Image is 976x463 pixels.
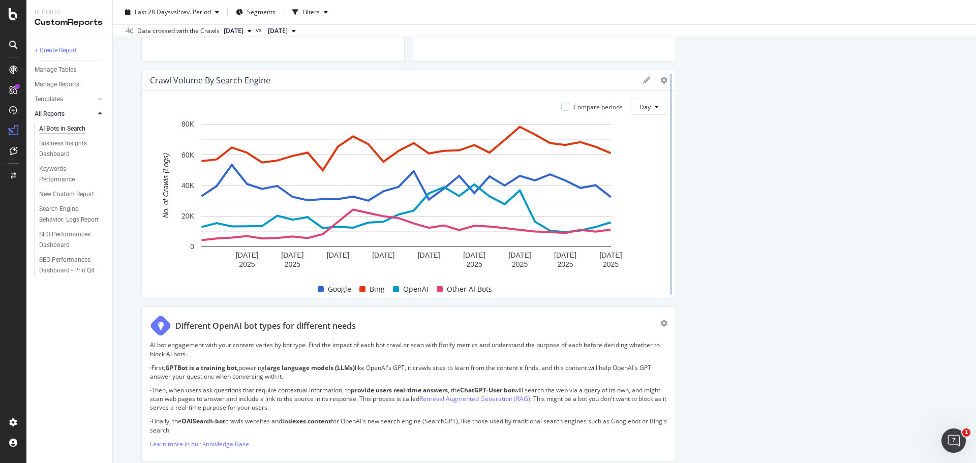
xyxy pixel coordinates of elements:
a: Templates [35,94,95,105]
button: Last 28 DaysvsPrev. Period [121,4,223,20]
div: Keywords Performance [39,164,96,185]
p: First, powering like OpenAI's GPT, it crawls sites to learn from the content it finds, and this c... [150,363,667,381]
strong: large language models (LLMs) [265,363,355,372]
a: SEO Performances Dashboard [39,229,105,251]
span: 2025 Aug. 24th [268,26,288,36]
svg: A chart. [150,119,662,272]
span: Segments [247,8,276,16]
div: CustomReports [35,17,104,28]
div: gear [660,320,667,327]
text: [DATE] [372,251,394,259]
text: 2025 [467,260,482,268]
strong: · [150,363,151,372]
div: Business Insights Dashboard [39,138,98,160]
strong: indexes content [282,417,331,425]
span: Last 28 Days [135,8,171,16]
a: AI Bots in Search [39,124,105,134]
a: Business Insights Dashboard [39,138,105,160]
strong: · [150,417,151,425]
text: 2025 [285,260,300,268]
span: OpenAI [403,283,429,295]
span: Day [639,103,651,111]
p: AI bot engagement with your content varies by bot type. Find the impact of each bot crawl or scan... [150,341,667,358]
text: No. of Crawls (Logs) [162,153,170,219]
div: SEO Performances Dashboard [39,229,98,251]
text: [DATE] [509,251,531,259]
span: Bing [370,283,385,295]
p: Then, when users ask questions that require contextual information, to , the will search the web ... [150,386,667,412]
text: [DATE] [327,251,349,259]
strong: OAISearch-bot [181,417,225,425]
strong: provide users real-time answers [351,386,448,394]
a: Retrieval Augmented Generation (RAG) [419,394,530,403]
div: All Reports [35,109,65,119]
button: Filters [288,4,332,20]
text: 80K [181,120,195,129]
div: Different OpenAI bot types for different needs [175,320,356,332]
text: 2025 [603,260,619,268]
text: 0 [190,243,194,251]
div: Templates [35,94,63,105]
div: Filters [302,8,320,16]
div: Manage Tables [35,65,76,75]
div: Crawl Volume By Search EngineCompare periodsDayA chart.GoogleBingOpenAIOther AI Bots [141,70,676,298]
div: Different OpenAI bot types for different needsAI bot engagement with your content varies by bot t... [141,306,676,461]
a: Learn more in our Knowledge Base [150,440,249,448]
div: Reports [35,8,104,17]
button: Segments [232,4,280,20]
text: [DATE] [599,251,622,259]
a: New Custom Report [39,189,105,200]
div: Crawl Volume By Search Engine [150,75,270,85]
div: + Create Report [35,45,77,56]
button: [DATE] [220,25,256,37]
span: vs Prev. Period [171,8,211,16]
a: SEO Performances Dashboard - Prio Q4 [39,255,105,276]
text: 20K [181,212,195,221]
text: [DATE] [236,251,258,259]
text: 2025 [239,260,255,268]
button: Day [631,99,667,115]
strong: GPTBot is a training bot, [165,363,238,372]
strong: ChatGPT-User bot [460,386,514,394]
text: 40K [181,181,195,190]
a: Search Engine Behavior: Logs Report [39,204,105,225]
div: New Custom Report [39,189,94,200]
text: 60K [181,151,195,159]
text: 2025 [557,260,573,268]
div: Data crossed with the Crawls [137,26,220,36]
a: Manage Tables [35,65,105,75]
text: 2025 [512,260,528,268]
a: All Reports [35,109,95,119]
span: Google [328,283,351,295]
span: Other AI Bots [447,283,492,295]
div: AI Bots in Search [39,124,85,134]
text: [DATE] [463,251,485,259]
text: [DATE] [554,251,576,259]
text: [DATE] [281,251,303,259]
a: + Create Report [35,45,105,56]
iframe: Intercom live chat [941,428,966,453]
a: Manage Reports [35,79,105,90]
a: Keywords Performance [39,164,105,185]
span: vs [256,25,264,35]
button: [DATE] [264,25,300,37]
div: Manage Reports [35,79,79,90]
p: Finally, the crawls websites and for OpenAI's new search engine (SearchGPT), like those used by t... [150,417,667,434]
span: 1 [962,428,970,437]
strong: · [150,386,151,394]
div: Search Engine Behavior: Logs Report [39,204,99,225]
text: [DATE] [418,251,440,259]
span: 2025 Sep. 21st [224,26,243,36]
div: SEO Performances Dashboard - Prio Q4 [39,255,100,276]
div: Compare periods [573,103,623,111]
